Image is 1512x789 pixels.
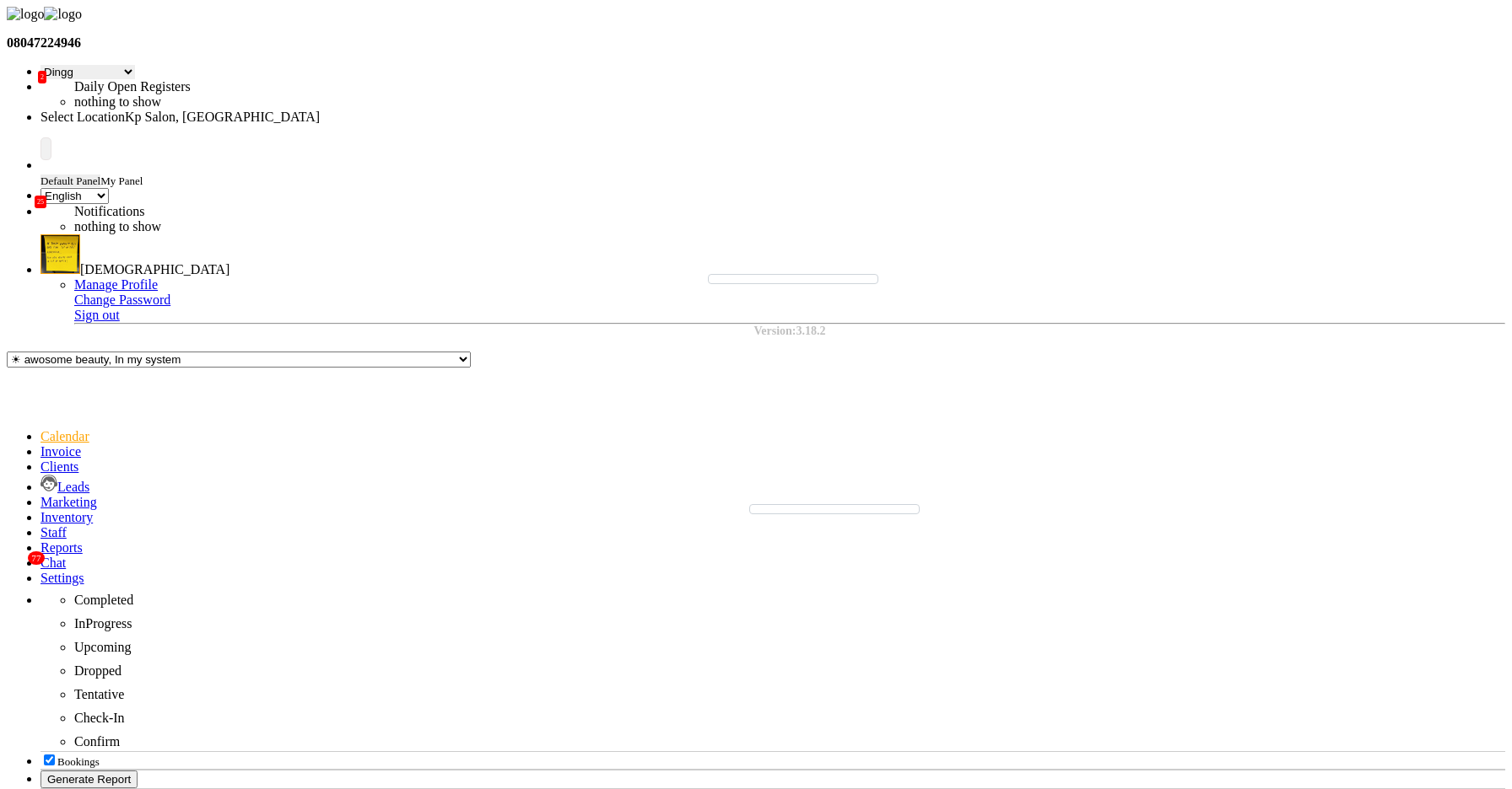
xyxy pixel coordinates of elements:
[40,234,80,274] img: Shivam
[38,71,46,83] span: 2
[40,571,84,585] span: Settings
[74,79,496,94] div: Daily Open Registers
[74,308,120,322] a: Sign out
[74,711,125,725] span: Check-In
[7,7,44,22] img: logo
[7,35,81,50] b: 08047224946
[74,734,120,749] span: Confirm
[74,593,133,607] span: Completed
[74,204,496,219] div: Notifications
[74,94,496,110] li: nothing to show
[40,459,78,474] span: Clients
[40,510,93,524] span: Inventory
[40,540,83,555] span: Reports
[74,277,158,292] a: Manage Profile
[28,551,45,565] span: 77
[74,325,1505,338] div: Version:3.18.2
[40,429,89,443] span: Calendar
[40,174,100,187] span: Default Panel
[57,480,89,494] span: Leads
[80,262,229,276] span: [DEMOGRAPHIC_DATA]
[40,556,66,570] span: Chat
[35,196,46,208] span: 25
[74,219,496,234] li: nothing to show
[40,525,67,539] span: Staff
[40,495,97,509] span: Marketing
[40,770,138,788] button: Generate Report
[57,755,100,768] span: Bookings
[74,293,170,307] a: Change Password
[40,444,81,459] span: Invoice
[74,663,121,678] span: Dropped
[74,687,124,701] span: Tentative
[44,7,81,22] img: logo
[74,640,132,654] span: Upcoming
[100,174,143,187] span: My Panel
[74,616,132,631] span: InProgress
